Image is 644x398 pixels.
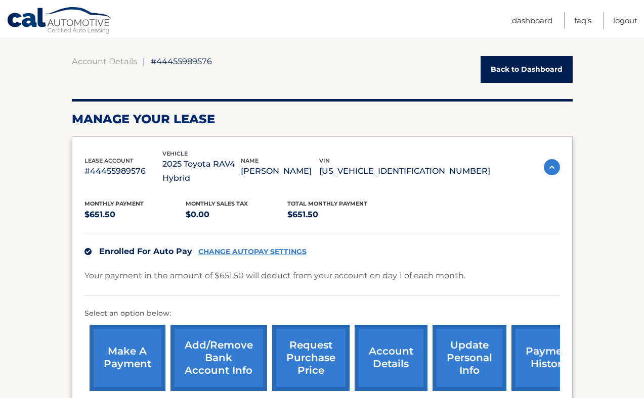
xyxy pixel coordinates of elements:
[170,325,267,391] a: Add/Remove bank account info
[162,150,188,157] span: vehicle
[84,208,186,222] p: $651.50
[84,308,560,320] p: Select an option below:
[544,159,560,175] img: accordion-active.svg
[72,112,573,127] h2: Manage Your Lease
[241,157,259,164] span: name
[287,200,367,207] span: Total Monthly Payment
[241,164,319,178] p: [PERSON_NAME]
[613,12,637,29] a: Logout
[99,246,192,256] span: Enrolled For Auto Pay
[7,7,113,36] a: Cal Automotive
[84,269,465,283] p: Your payment in the amount of $651.50 will deduct from your account on day 1 of each month.
[90,325,165,391] a: make a payment
[198,247,307,256] a: CHANGE AUTOPAY SETTINGS
[512,12,552,29] a: Dashboard
[84,164,163,178] p: #44455989576
[574,12,591,29] a: FAQ's
[433,325,506,391] a: update personal info
[511,325,587,391] a: payment history
[355,325,427,391] a: account details
[186,208,287,222] p: $0.00
[319,157,330,164] span: vin
[143,56,145,66] span: |
[162,157,241,185] p: 2025 Toyota RAV4 Hybrid
[72,56,137,66] a: Account Details
[272,325,350,391] a: request purchase price
[287,208,389,222] p: $651.50
[84,200,144,207] span: Monthly Payment
[84,248,92,255] img: check.svg
[84,157,134,164] span: lease account
[186,200,248,207] span: Monthly sales Tax
[151,56,212,66] span: #44455989576
[481,56,573,83] a: Back to Dashboard
[319,164,490,178] p: [US_VEHICLE_IDENTIFICATION_NUMBER]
